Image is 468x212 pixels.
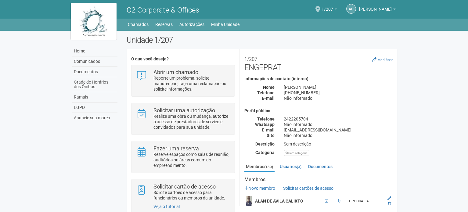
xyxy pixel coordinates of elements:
[388,201,391,206] a: Excluir membro
[153,204,180,209] a: Veja o tutorial
[71,3,117,40] img: logo.jpg
[72,56,117,67] a: Comunicados
[153,113,230,130] p: Realize uma obra ou mudança, autorize o acesso de prestadores de serviço e convidados para sua un...
[279,95,397,101] div: Não informado
[136,184,230,201] a: Solicitar cartão de acesso Solicite cartões de acesso para funcionários ou membros da unidade.
[179,20,204,29] a: Autorizações
[72,46,117,56] a: Home
[267,133,275,138] strong: Site
[153,107,215,113] strong: Solicitar uma autorização
[136,70,230,92] a: Abrir um chamado Reporte um problema, solicite manutenção, faça uma reclamação ou solicite inform...
[128,20,149,29] a: Chamados
[279,116,397,122] div: 2422205704
[72,113,117,123] a: Anuncie sua marca
[346,4,356,14] a: AC
[387,196,391,200] a: Editar membro
[244,56,257,62] small: 1/207
[211,20,239,29] a: Minha Unidade
[136,108,230,130] a: Solicitar uma autorização Realize uma obra ou mudança, autorize o acesso de prestadores de serviç...
[153,69,198,75] strong: Abrir um chamado
[153,152,230,168] p: Reserve espaços como salas de reunião, auditórios ou áreas comum do empreendimento.
[127,35,397,45] h2: Unidade 1/207
[359,8,396,13] a: [PERSON_NAME]
[153,75,230,92] p: Reporte um problema, solicite manutenção, faça uma reclamação ou solicite informações.
[72,102,117,113] a: LGPD
[255,150,275,155] strong: Categoria
[279,141,397,147] div: Sem descrição
[257,90,275,95] strong: Telefone
[359,1,392,12] span: Andréa Cunha
[263,85,275,90] strong: Nome
[153,183,216,190] strong: Solicitar cartão de acesso
[244,54,393,72] h2: ENGEPRAT
[244,77,393,81] h4: Informações de contato (interno)
[244,177,393,182] strong: Membros
[153,145,199,152] strong: Fazer uma reserva
[244,186,275,191] a: Novo membro
[255,142,275,146] strong: Descrição
[257,117,275,121] strong: Telefone
[279,133,397,138] div: Não informado
[72,77,117,92] a: Grade de Horários dos Ônibus
[72,67,117,77] a: Documentos
[262,128,275,132] strong: E-mail
[127,6,199,14] span: O2 Corporate & Offices
[279,90,397,95] div: [PHONE_NUMBER]
[297,165,301,169] small: (3)
[279,122,397,127] div: Não informado
[72,92,117,102] a: Ramais
[322,1,333,12] span: 1/207
[255,199,303,203] strong: ALAN DE AVILA CALIXTO
[244,162,275,172] a: Membros(130)
[131,57,235,61] h4: O que você deseja?
[153,190,230,201] p: Solicite cartões de acesso para funcionários ou membros da unidade.
[279,84,397,90] div: [PERSON_NAME]
[264,165,273,169] small: (130)
[262,96,275,101] strong: E-mail
[372,57,393,62] a: Modificar
[279,186,333,191] a: Solicitar cartões de acesso
[155,20,173,29] a: Reservas
[278,162,303,171] a: Usuários(3)
[307,162,334,171] a: Documentos
[279,127,397,133] div: [EMAIL_ADDRESS][DOMAIN_NAME]
[377,58,393,62] small: Modificar
[255,122,275,127] strong: Whatsapp
[136,146,230,168] a: Fazer uma reserva Reserve espaços como salas de reunião, auditórios ou áreas comum do empreendime...
[246,196,252,206] img: user.png
[322,8,337,13] a: 1/207
[244,109,393,113] h4: Perfil público
[284,150,309,156] div: Sem categoria
[347,199,384,204] div: TOPOGRAFIA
